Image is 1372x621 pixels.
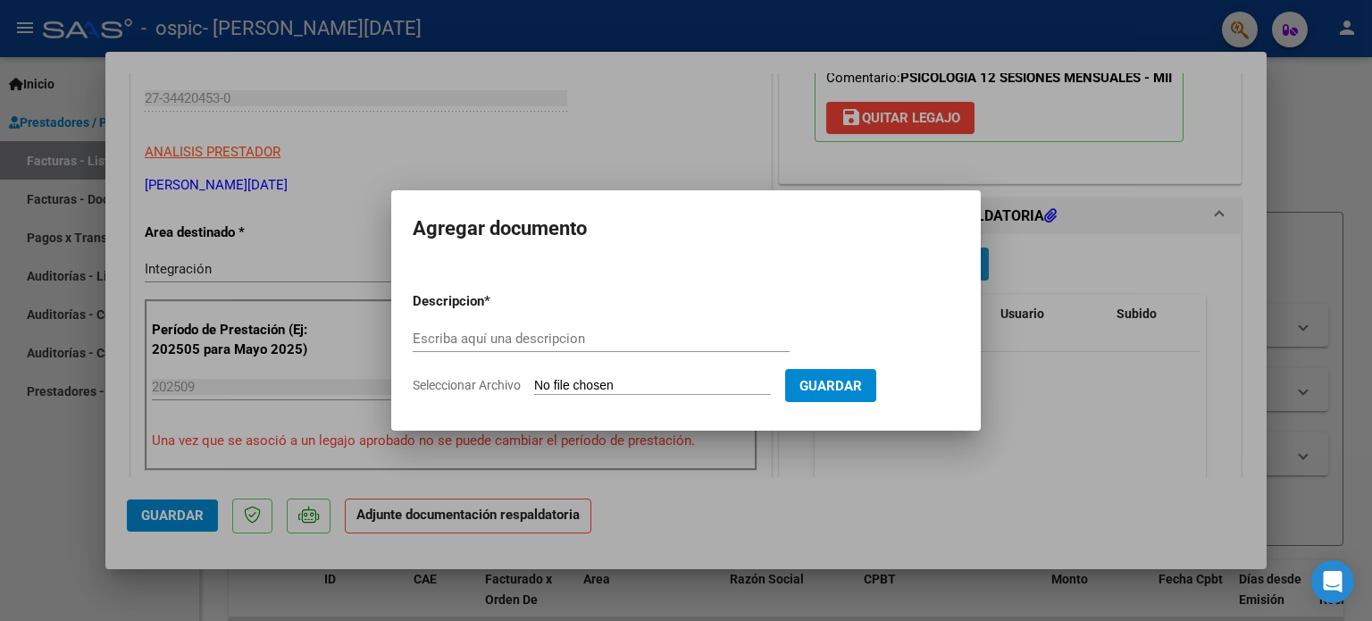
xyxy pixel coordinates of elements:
[799,378,862,394] span: Guardar
[1311,560,1354,603] div: Open Intercom Messenger
[413,378,521,392] span: Seleccionar Archivo
[785,369,876,402] button: Guardar
[413,291,577,312] p: Descripcion
[413,212,959,246] h2: Agregar documento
